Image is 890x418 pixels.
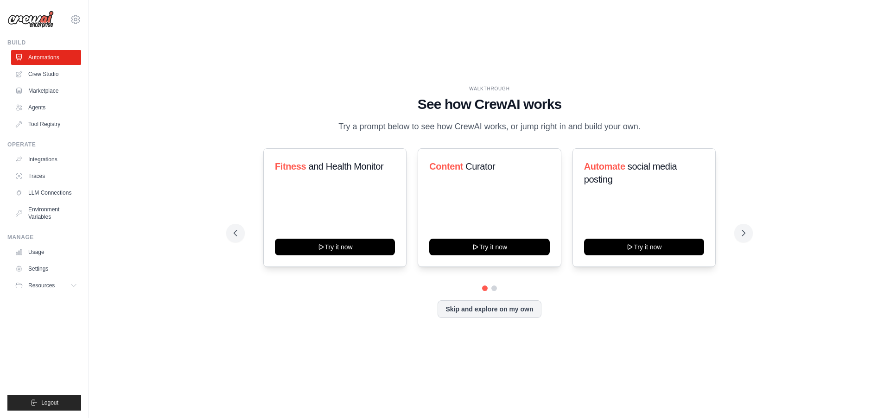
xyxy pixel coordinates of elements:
[11,100,81,115] a: Agents
[11,117,81,132] a: Tool Registry
[11,202,81,224] a: Environment Variables
[11,169,81,184] a: Traces
[7,11,54,28] img: Logo
[429,161,463,171] span: Content
[7,39,81,46] div: Build
[584,239,704,255] button: Try it now
[11,261,81,276] a: Settings
[7,141,81,148] div: Operate
[11,83,81,98] a: Marketplace
[584,161,625,171] span: Automate
[275,161,306,171] span: Fitness
[11,67,81,82] a: Crew Studio
[11,278,81,293] button: Resources
[234,85,745,92] div: WALKTHROUGH
[11,185,81,200] a: LLM Connections
[308,161,383,171] span: and Health Monitor
[334,120,645,133] p: Try a prompt below to see how CrewAI works, or jump right in and build your own.
[11,50,81,65] a: Automations
[275,239,395,255] button: Try it now
[11,245,81,260] a: Usage
[7,395,81,411] button: Logout
[7,234,81,241] div: Manage
[41,399,58,406] span: Logout
[11,152,81,167] a: Integrations
[28,282,55,289] span: Resources
[584,161,677,184] span: social media posting
[234,96,745,113] h1: See how CrewAI works
[429,239,549,255] button: Try it now
[438,300,541,318] button: Skip and explore on my own
[465,161,495,171] span: Curator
